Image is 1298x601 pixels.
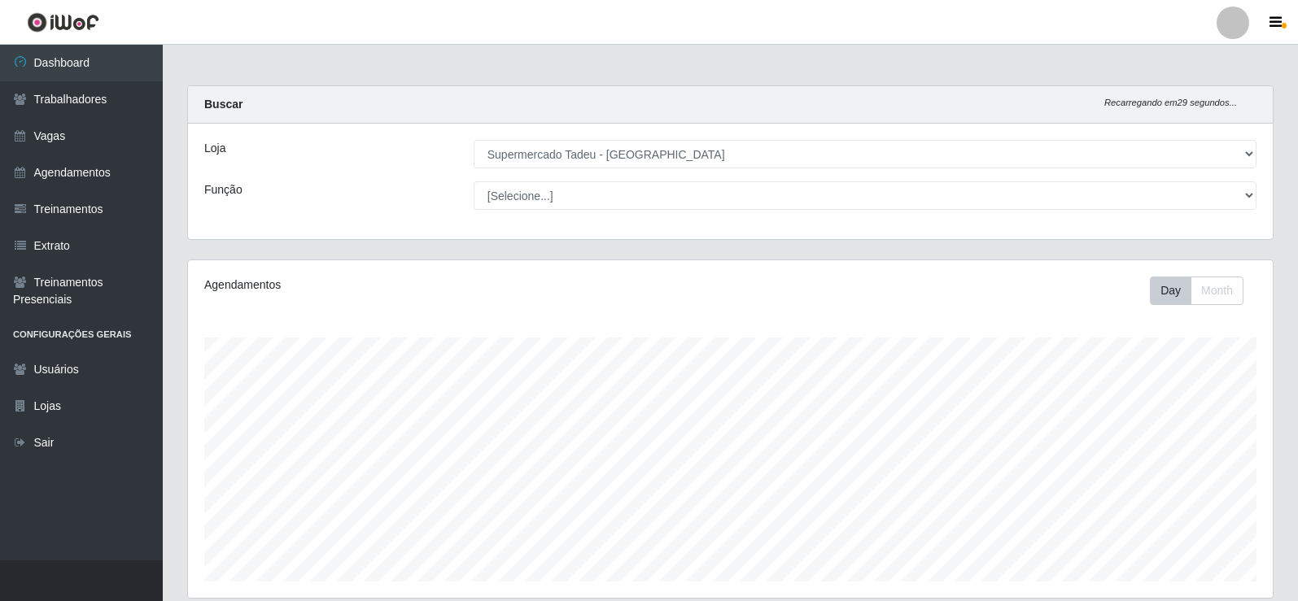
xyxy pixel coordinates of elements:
[1150,277,1256,305] div: Toolbar with button groups
[204,140,225,157] label: Loja
[1150,277,1191,305] button: Day
[204,98,243,111] strong: Buscar
[1150,277,1243,305] div: First group
[204,181,243,198] label: Função
[204,277,628,294] div: Agendamentos
[1104,98,1237,107] i: Recarregando em 29 segundos...
[1191,277,1243,305] button: Month
[27,12,99,33] img: CoreUI Logo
